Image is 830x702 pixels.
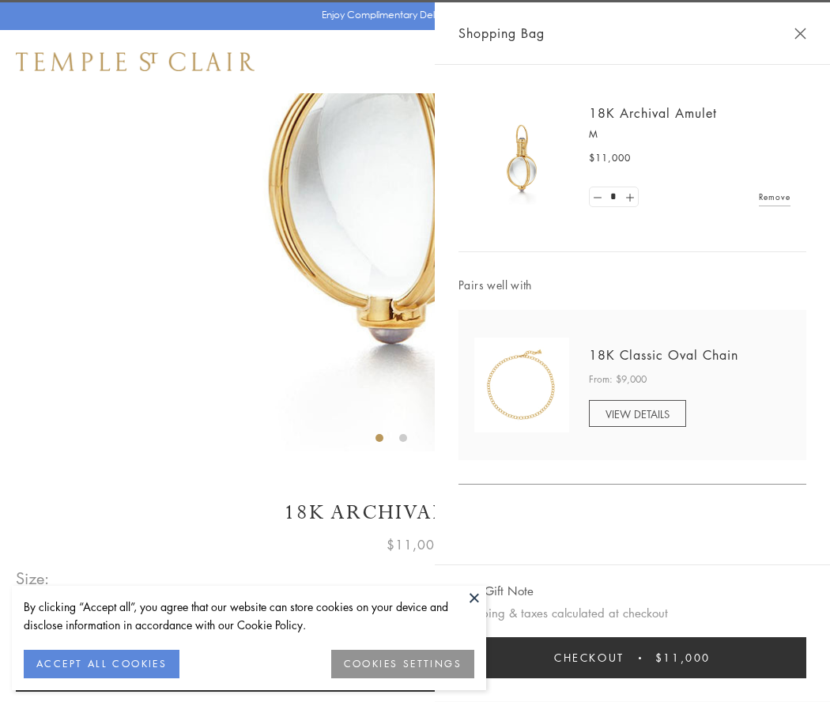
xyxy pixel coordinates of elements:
[24,650,179,678] button: ACCEPT ALL COOKIES
[589,400,686,427] a: VIEW DETAILS
[590,187,606,207] a: Set quantity to 0
[759,188,790,206] a: Remove
[458,23,545,43] span: Shopping Bag
[589,346,738,364] a: 18K Classic Oval Chain
[16,565,51,591] span: Size:
[794,28,806,40] button: Close Shopping Bag
[16,499,814,526] h1: 18K Archival Amulet
[387,534,443,555] span: $11,000
[458,603,806,623] p: Shipping & taxes calculated at checkout
[474,338,569,432] img: N88865-OV18
[16,52,255,71] img: Temple St. Clair
[589,372,647,387] span: From: $9,000
[458,581,534,601] button: Add Gift Note
[621,187,637,207] a: Set quantity to 2
[554,649,624,666] span: Checkout
[589,126,790,142] p: M
[331,650,474,678] button: COOKIES SETTINGS
[458,637,806,678] button: Checkout $11,000
[458,276,806,294] span: Pairs well with
[589,150,631,166] span: $11,000
[655,649,711,666] span: $11,000
[24,598,474,634] div: By clicking “Accept all”, you agree that our website can store cookies on your device and disclos...
[322,7,501,23] p: Enjoy Complimentary Delivery & Returns
[474,111,569,206] img: 18K Archival Amulet
[589,104,717,122] a: 18K Archival Amulet
[606,406,670,421] span: VIEW DETAILS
